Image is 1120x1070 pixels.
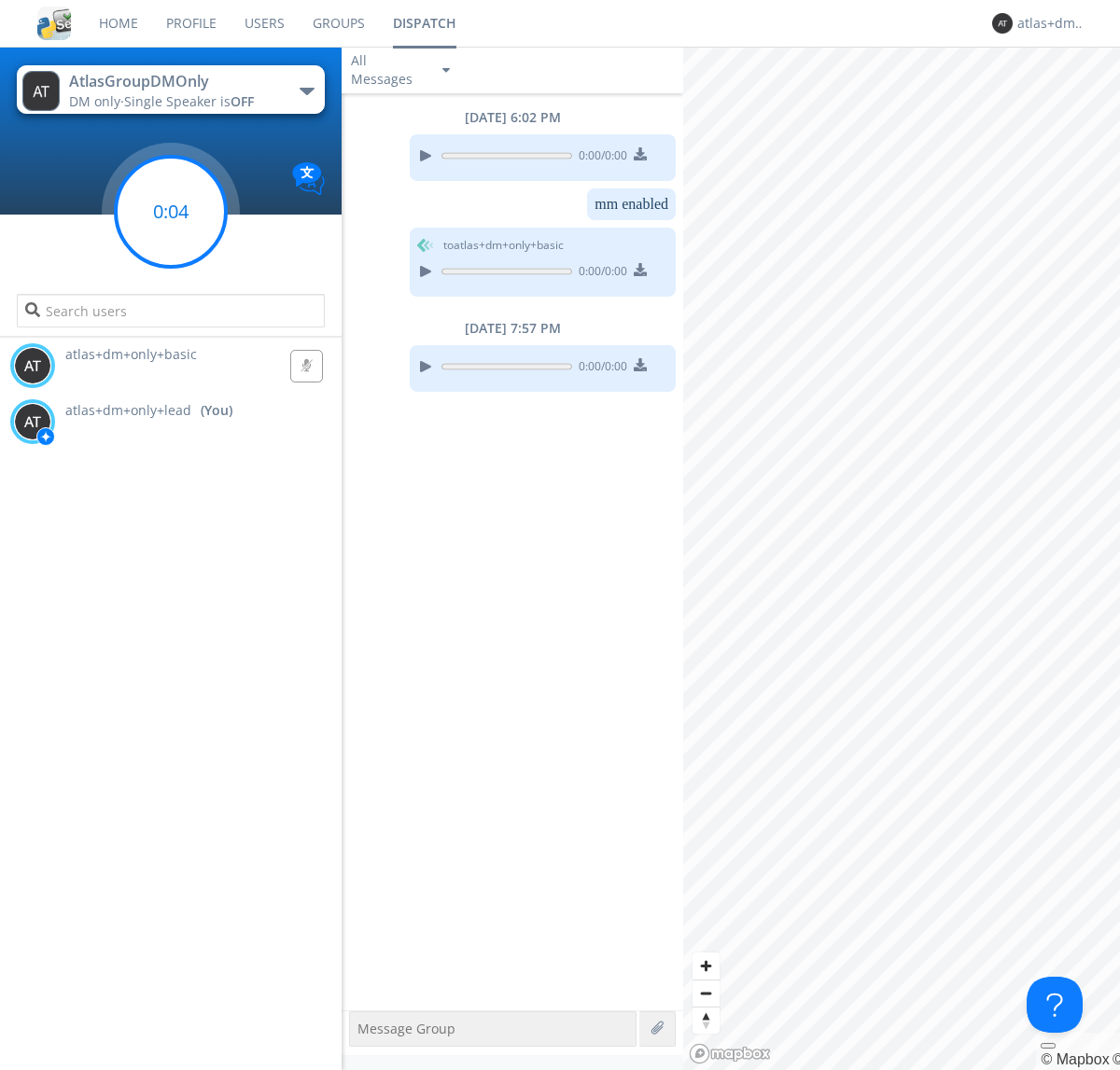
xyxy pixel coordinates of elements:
[14,403,51,440] img: 373638.png
[124,92,254,110] span: Single Speaker is
[17,294,324,327] input: Search users
[69,92,279,111] div: DM only ·
[351,51,426,89] div: All Messages
[37,7,71,40] img: cddb5a64eb264b2086981ab96f4c1ba7
[572,358,627,379] span: 0:00 / 0:00
[572,263,627,284] span: 0:00 / 0:00
[1041,1051,1109,1067] a: Mapbox
[634,358,647,371] img: download media button
[693,980,720,1007] span: Zoom out
[342,319,683,338] div: [DATE] 7:57 PM
[1017,14,1087,33] div: atlas+dm+only+lead
[442,68,450,73] img: caret-down-sm.svg
[342,108,683,127] div: [DATE] 6:02 PM
[693,1007,720,1034] span: Reset bearing to north
[69,71,279,92] div: AtlasGroupDMOnly
[689,1043,771,1064] a: Mapbox logo
[201,401,232,420] div: (You)
[693,980,720,1007] button: Zoom out
[634,147,647,160] img: download media button
[1041,1043,1056,1049] button: Toggle attribution
[231,92,254,110] span: OFF
[595,196,668,213] dc-p: mm enabled
[634,263,647,276] img: download media button
[292,162,325,195] img: Translation enabled
[693,1007,720,1034] button: Reset bearing to north
[1027,977,1083,1033] iframe: Toggle Customer Support
[443,237,564,254] span: to atlas+dm+only+basic
[22,71,60,111] img: 373638.png
[992,13,1013,34] img: 373638.png
[572,147,627,168] span: 0:00 / 0:00
[65,345,197,363] span: atlas+dm+only+basic
[17,65,324,114] button: AtlasGroupDMOnlyDM only·Single Speaker isOFF
[693,952,720,980] button: Zoom in
[65,401,191,420] span: atlas+dm+only+lead
[14,347,51,384] img: 373638.png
